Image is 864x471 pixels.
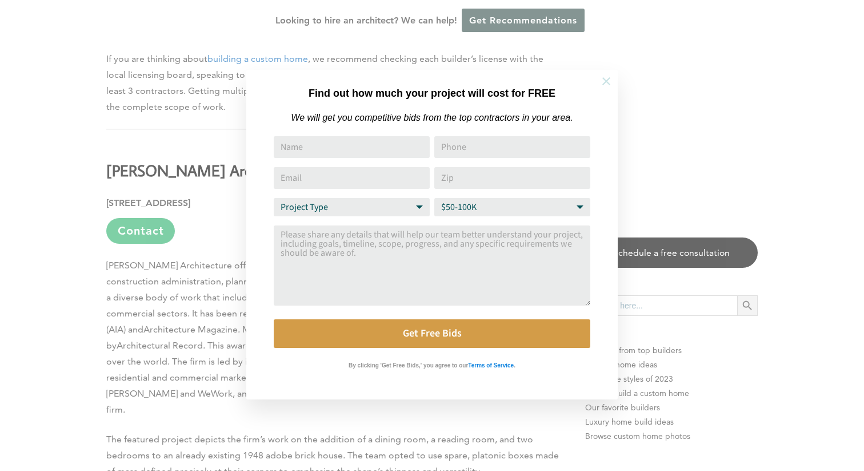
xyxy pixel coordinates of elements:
strong: . [514,362,515,369]
strong: By clicking 'Get Free Bids,' you agree to our [349,362,468,369]
button: Get Free Bids [274,319,590,348]
select: Budget Range [434,198,590,216]
input: Phone [434,136,590,158]
input: Zip [434,167,590,189]
input: Email Address [274,167,430,189]
a: Terms of Service [468,359,514,369]
iframe: Drift Widget Chat Controller [645,389,850,457]
select: Project Type [274,198,430,216]
textarea: Comment or Message [274,225,590,306]
button: Close [586,61,626,101]
strong: Terms of Service [468,362,514,369]
strong: Find out how much your project will cost for FREE [309,88,555,99]
input: Name [274,136,430,158]
em: We will get you competitive bids from the top contractors in your area. [291,113,573,122]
